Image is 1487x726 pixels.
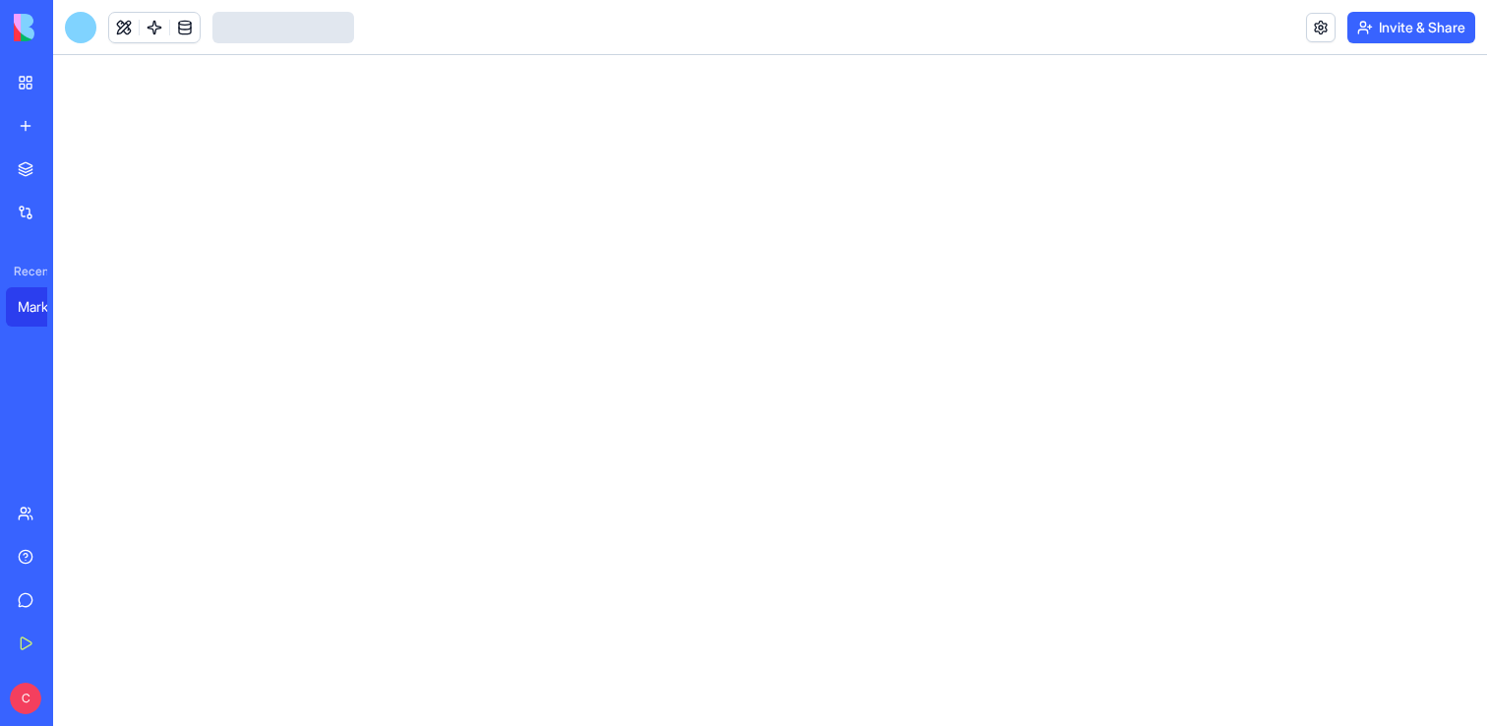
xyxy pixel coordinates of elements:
a: Marketing Strategy Wizard [6,287,85,327]
img: logo [14,14,136,41]
span: Recent [6,264,47,279]
div: Marketing Strategy Wizard [18,297,73,317]
span: C [10,683,41,714]
button: Invite & Share [1347,12,1475,43]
